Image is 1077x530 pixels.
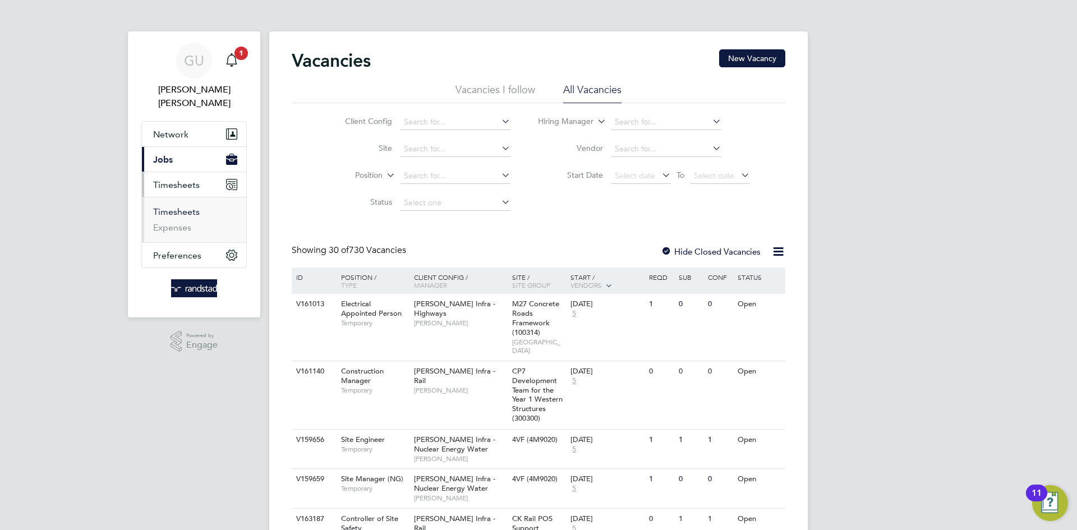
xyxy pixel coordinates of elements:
[512,366,563,423] span: CP7 Development Team for the Year 1 Western Structures (300300)
[328,116,392,126] label: Client Config
[719,49,785,67] button: New Vacancy
[341,366,384,385] span: Construction Manager
[570,445,578,454] span: 5
[676,509,705,529] div: 1
[293,294,333,315] div: V161013
[705,430,734,450] div: 1
[414,386,507,395] span: [PERSON_NAME]
[153,129,188,140] span: Network
[400,141,510,157] input: Search for...
[293,509,333,529] div: V163187
[186,331,218,340] span: Powered by
[676,294,705,315] div: 0
[341,484,408,493] span: Temporary
[292,245,408,256] div: Showing
[570,309,578,319] span: 5
[570,435,643,445] div: [DATE]
[333,268,411,294] div: Position /
[414,435,495,454] span: [PERSON_NAME] Infra - Nuclear Energy Water
[570,367,643,376] div: [DATE]
[220,43,243,79] a: 1
[341,280,357,289] span: Type
[611,141,721,157] input: Search for...
[341,435,385,444] span: Site Engineer
[1032,493,1042,508] div: 11
[328,143,392,153] label: Site
[646,294,675,315] div: 1
[292,49,371,72] h2: Vacancies
[293,361,333,382] div: V161140
[341,319,408,328] span: Temporary
[694,170,734,181] span: Select date
[341,299,402,318] span: Electrical Appointed Person
[646,469,675,490] div: 1
[329,245,406,256] span: 730 Vacancies
[234,47,248,60] span: 1
[414,280,447,289] span: Manager
[661,246,761,257] label: Hide Closed Vacancies
[153,179,200,190] span: Timesheets
[512,338,565,355] span: [GEOGRAPHIC_DATA]
[735,361,784,382] div: Open
[611,114,721,130] input: Search for...
[142,122,246,146] button: Network
[400,195,510,211] input: Select one
[341,474,403,483] span: Site Manager (NG)
[673,168,688,182] span: To
[329,245,349,256] span: 30 of
[705,509,734,529] div: 1
[705,294,734,315] div: 0
[414,494,507,503] span: [PERSON_NAME]
[171,279,218,297] img: randstad-logo-retina.png
[400,168,510,184] input: Search for...
[184,53,204,68] span: GU
[328,197,392,207] label: Status
[153,250,201,261] span: Preferences
[512,280,550,289] span: Site Group
[646,509,675,529] div: 0
[153,154,173,165] span: Jobs
[141,43,247,110] a: GU[PERSON_NAME] [PERSON_NAME]
[676,430,705,450] div: 1
[512,435,558,444] span: 4VF (4M9020)
[411,268,509,294] div: Client Config /
[509,268,568,294] div: Site /
[293,469,333,490] div: V159659
[570,280,602,289] span: Vendors
[570,376,578,386] span: 5
[676,268,705,287] div: Sub
[735,469,784,490] div: Open
[529,116,593,127] label: Hiring Manager
[142,197,246,242] div: Timesheets
[171,331,218,352] a: Powered byEngage
[646,361,675,382] div: 0
[570,514,643,524] div: [DATE]
[400,114,510,130] input: Search for...
[142,147,246,172] button: Jobs
[414,474,495,493] span: [PERSON_NAME] Infra - Nuclear Energy Water
[538,170,603,180] label: Start Date
[1032,485,1068,521] button: Open Resource Center, 11 new notifications
[615,170,655,181] span: Select date
[570,299,643,309] div: [DATE]
[141,83,247,110] span: Georgina Ulysses
[570,484,578,494] span: 5
[646,268,675,287] div: Reqd
[676,361,705,382] div: 0
[735,268,784,287] div: Status
[735,509,784,529] div: Open
[141,279,247,297] a: Go to home page
[563,83,622,103] li: All Vacancies
[186,340,218,350] span: Engage
[414,454,507,463] span: [PERSON_NAME]
[512,299,559,337] span: M27 Concrete Roads Framework (100314)
[414,319,507,328] span: [PERSON_NAME]
[414,366,495,385] span: [PERSON_NAME] Infra - Rail
[705,469,734,490] div: 0
[705,361,734,382] div: 0
[646,430,675,450] div: 1
[318,170,383,181] label: Position
[293,268,333,287] div: ID
[341,445,408,454] span: Temporary
[293,430,333,450] div: V159656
